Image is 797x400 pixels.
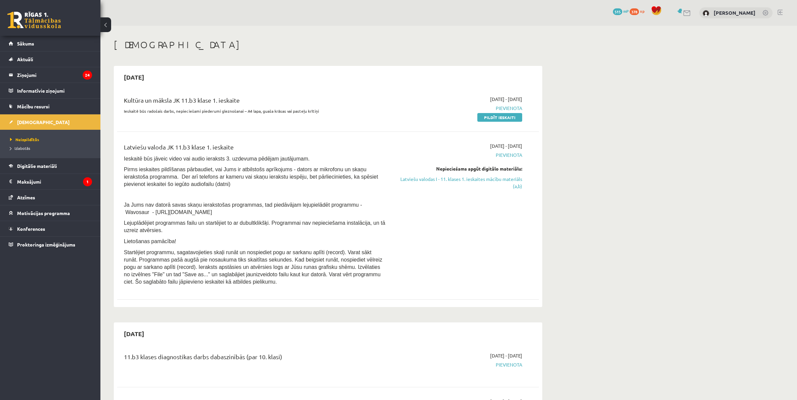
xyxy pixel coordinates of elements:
[83,71,92,80] i: 24
[17,210,70,216] span: Motivācijas programma
[490,352,522,359] span: [DATE] - [DATE]
[17,56,33,62] span: Aktuāli
[17,174,92,189] legend: Maksājumi
[10,145,94,151] a: Izlabotās
[7,12,61,28] a: Rīgas 1. Tālmācības vidusskola
[396,165,522,172] div: Nepieciešams apgūt digitālo materiālu:
[124,96,386,108] div: Kultūra un māksla JK 11.b3 klase 1. ieskaite
[124,238,176,244] span: Lietošanas pamācība!
[9,99,92,114] a: Mācību resursi
[17,241,75,247] span: Proktoringa izmēģinājums
[114,39,542,51] h1: [DEMOGRAPHIC_DATA]
[9,190,92,205] a: Atzīmes
[613,8,622,15] span: 515
[396,105,522,112] span: Pievienota
[490,142,522,149] span: [DATE] - [DATE]
[630,8,648,14] a: 378 xp
[396,176,522,190] a: Latviešu valodas I - 11. klases 1. ieskaites mācību materiāls (a,b)
[9,83,92,98] a: Informatīvie ziņojumi
[17,194,35,200] span: Atzīmes
[703,10,709,17] img: Dāvis Sauja
[477,113,522,122] a: Pildīt ieskaiti
[9,52,92,67] a: Aktuāli
[17,119,70,125] span: [DEMOGRAPHIC_DATA]
[613,8,629,14] a: 515 mP
[124,249,382,285] span: Startējiet programmu, sagatavojieties skaļi runāt un nospiediet pogu ar sarkanu aplīti (record). ...
[9,158,92,174] a: Digitālie materiāli
[124,108,386,114] p: Ieskaitē būs radošais darbs, nepieciešami piederumi gleznošanai – A4 lapa, guaša krāsas vai paste...
[17,67,92,83] legend: Ziņojumi
[9,221,92,236] a: Konferences
[17,83,92,98] legend: Informatīvie ziņojumi
[9,114,92,130] a: [DEMOGRAPHIC_DATA]
[117,69,151,85] h2: [DATE]
[83,177,92,186] i: 1
[124,220,385,233] span: Lejuplādējiet programmas failu un startējiet to ar dubultklikšķi. Programmai nav nepieciešama ins...
[117,326,151,341] h2: [DATE]
[17,40,34,46] span: Sākums
[10,145,30,151] span: Izlabotās
[124,167,378,187] span: Pirms ieskaites pildīšanas pārbaudiet, vai Jums ir atbilstošs aprīkojums - dators ar mikrofonu un...
[9,67,92,83] a: Ziņojumi24
[9,36,92,51] a: Sākums
[396,361,522,368] span: Pievienota
[490,96,522,103] span: [DATE] - [DATE]
[630,8,639,15] span: 378
[124,202,362,215] span: Ja Jums nav datorā savas skaņu ierakstošas programmas, tad piedāvājam lejupielādēt programmu - Wa...
[714,9,755,16] a: [PERSON_NAME]
[124,156,310,162] span: Ieskaitē būs jāveic video vai audio ieraksts 3. uzdevuma pēdējam jautājumam.
[10,137,39,142] span: Neizpildītās
[10,136,94,142] a: Neizpildītās
[124,352,386,365] div: 11.b3 klases diagnostikas darbs dabaszinībās (par 10. klasi)
[17,226,45,232] span: Konferences
[623,8,629,14] span: mP
[124,142,386,155] div: Latviešu valoda JK 11.b3 klase 1. ieskaite
[9,205,92,221] a: Motivācijas programma
[396,152,522,159] span: Pievienota
[9,174,92,189] a: Maksājumi1
[640,8,644,14] span: xp
[17,163,57,169] span: Digitālie materiāli
[17,103,50,109] span: Mācību resursi
[9,237,92,252] a: Proktoringa izmēģinājums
